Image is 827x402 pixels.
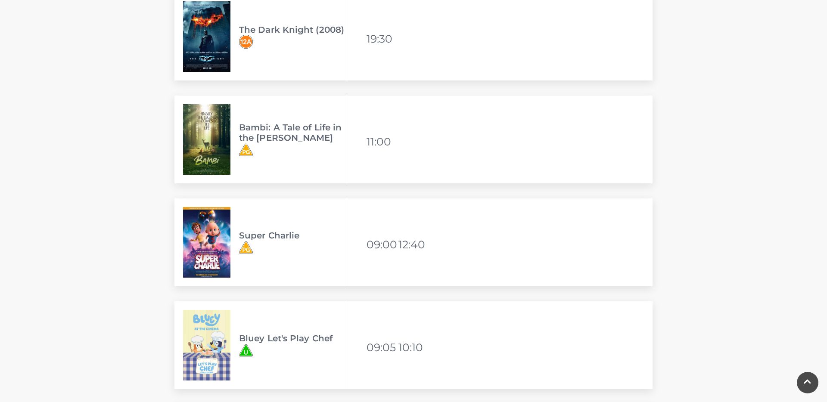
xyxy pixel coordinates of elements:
[367,337,397,358] li: 09:05
[239,333,347,343] h3: Bluey Let's Play Chef
[239,25,347,35] h3: The Dark Knight (2008)
[367,234,397,255] li: 09:00
[398,234,429,255] li: 12:40
[239,230,347,241] h3: Super Charlie
[239,122,347,143] h3: Bambi: A Tale of Life in the [PERSON_NAME]
[398,337,429,358] li: 10:10
[367,131,397,152] li: 11:00
[367,28,397,49] li: 19:30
